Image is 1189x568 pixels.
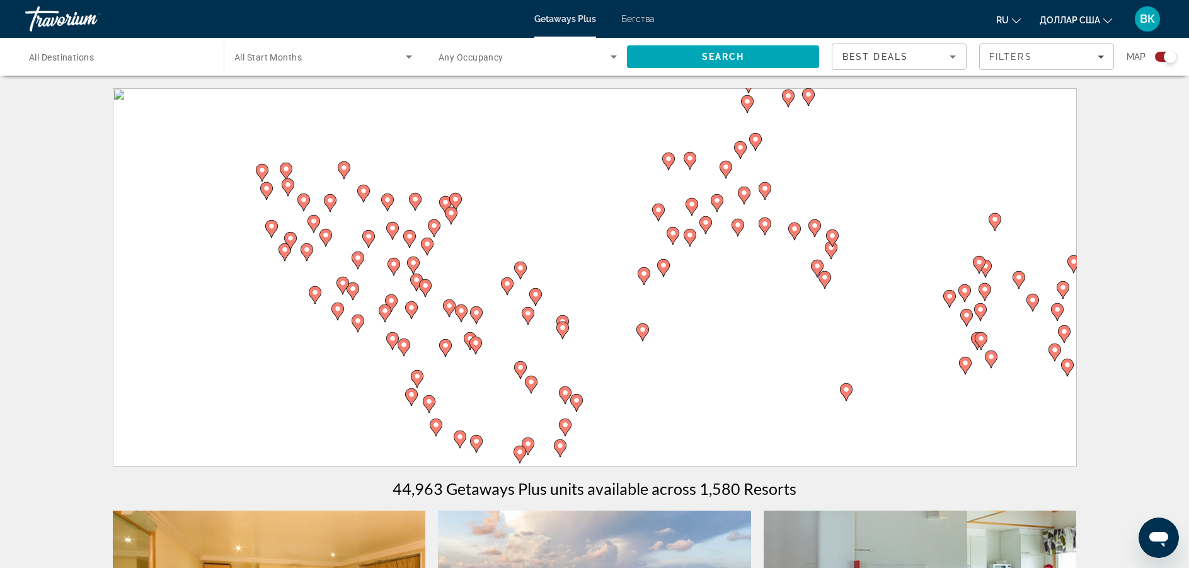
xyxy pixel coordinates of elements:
[621,14,655,24] a: Бегства
[1139,518,1179,558] iframe: Кнопка запуска окна обмена сообщениями
[842,52,908,62] span: Best Deals
[996,11,1021,29] button: Изменить язык
[842,49,956,64] mat-select: Sort by
[627,45,819,68] button: Search
[996,15,1009,25] font: ru
[1040,11,1112,29] button: Изменить валюту
[29,52,94,62] span: All Destinations
[1040,15,1100,25] font: доллар США
[1127,48,1146,66] span: Map
[234,52,302,62] span: All Start Months
[979,43,1114,70] button: Filters
[393,479,796,498] h1: 44,963 Getaways Plus units available across 1,580 Resorts
[1140,12,1155,25] font: ВК
[25,3,151,35] a: Травориум
[989,52,1032,62] span: Filters
[1131,6,1164,32] button: Меню пользователя
[702,52,745,62] span: Search
[29,50,207,65] input: Select destination
[439,52,503,62] span: Any Occupancy
[534,14,596,24] a: Getaways Plus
